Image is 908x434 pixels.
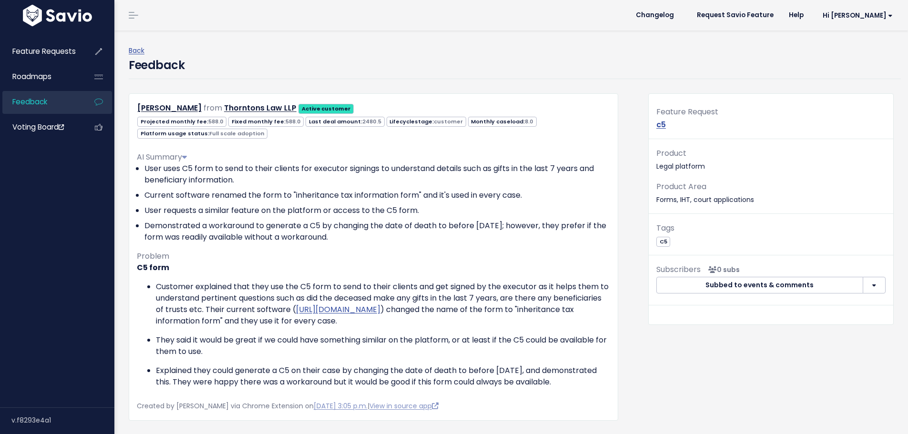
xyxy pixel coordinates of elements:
span: Tags [656,222,674,233]
span: Fixed monthly fee: [228,117,304,127]
span: customer [434,118,463,125]
a: Request Savio Feature [689,8,781,22]
p: Forms, IHT, court applications [656,180,886,206]
span: Created by [PERSON_NAME] via Chrome Extension on | [137,401,439,411]
span: Lifecyclestage: [387,117,466,127]
span: 588.0 [286,118,301,125]
button: Subbed to events & comments [656,277,863,294]
a: Thorntons Law LLP [224,102,296,113]
a: Back [129,46,144,55]
span: <p><strong>Subscribers</strong><br><br> No subscribers yet<br> </p> [704,265,740,274]
a: Feature Requests [2,40,79,62]
li: User requests a similar feature on the platform or access to the C5 form. [144,205,610,216]
span: 8.0 [525,118,533,125]
a: [PERSON_NAME] [137,102,202,113]
span: Changelog [636,12,674,19]
span: Roadmaps [12,71,51,81]
span: Feature Requests [12,46,76,56]
span: Voting Board [12,122,64,132]
span: Monthly caseload: [468,117,537,127]
span: Last deal amount: [306,117,384,127]
a: Roadmaps [2,66,79,88]
a: C5 [656,236,670,246]
a: Feedback [2,91,79,113]
li: User uses C5 form to send to their clients for executor signings to understand details such as gi... [144,163,610,186]
a: Help [781,8,811,22]
span: Platform usage status: [137,129,267,139]
span: Projected monthly fee: [137,117,226,127]
strong: C5 form [137,262,169,273]
span: Feedback [12,97,47,107]
a: [URL][DOMAIN_NAME] [296,304,380,315]
span: Subscribers [656,264,701,275]
strong: Active customer [302,105,351,112]
p: They said it would be great if we could have something similar on the platform, or at least if th... [156,334,610,357]
span: AI Summary [137,151,187,162]
a: c5 [656,119,666,130]
a: Hi [PERSON_NAME] [811,8,900,23]
div: v.f8293e4a1 [11,408,114,433]
a: View in source app [369,401,439,411]
li: Current software renamed the form to "inheritance tax information form" and it's used in every case. [144,190,610,201]
span: 2480.5 [362,118,381,125]
span: Problem [137,251,169,262]
span: C5 [656,237,670,247]
span: Full scale adoption [209,130,265,137]
img: logo-white.9d6f32f41409.svg [20,5,94,26]
a: [DATE] 3:05 p.m. [314,401,367,411]
span: Product Area [656,181,706,192]
h4: Feedback [129,57,184,74]
span: from [204,102,222,113]
p: Customer explained that they use the C5 form to send to their clients and get signed by the execu... [156,281,610,327]
p: Legal platform [656,147,886,172]
span: Feature Request [656,106,718,117]
span: 588.0 [208,118,224,125]
span: Hi [PERSON_NAME] [823,12,893,19]
p: Explained they could generate a C5 on their case by changing the date of death to before [DATE], ... [156,365,610,388]
span: Product [656,148,686,159]
li: Demonstrated a workaround to generate a C5 by changing the date of death to before [DATE]; howeve... [144,220,610,243]
a: Voting Board [2,116,79,138]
